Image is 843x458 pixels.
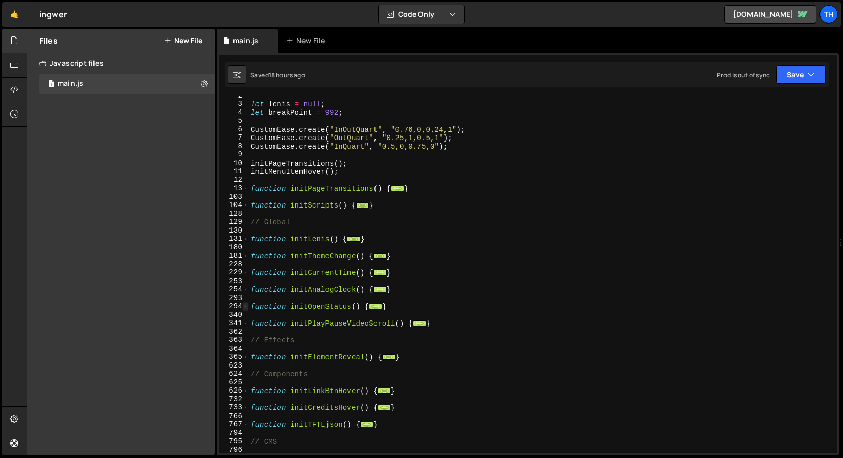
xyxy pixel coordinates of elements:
div: main.js [233,36,259,46]
div: 103 [219,193,249,201]
div: 8 [219,142,249,151]
span: ... [347,236,360,242]
div: 254 [219,285,249,294]
button: New File [164,37,202,45]
div: 794 [219,429,249,438]
div: 6 [219,125,249,134]
div: 129 [219,218,249,226]
div: main.js [58,79,83,88]
div: 733 [219,403,249,412]
div: 180 [219,243,249,252]
div: 253 [219,277,249,286]
div: 766 [219,412,249,421]
div: 128 [219,210,249,218]
span: ... [378,388,391,394]
div: 13 [219,184,249,193]
div: 341 [219,319,249,328]
div: 130 [219,226,249,235]
div: 131 [219,235,249,243]
div: 294 [219,302,249,311]
span: 1 [48,81,54,89]
div: 363 [219,336,249,345]
button: Save [776,65,826,84]
span: ... [382,354,395,360]
div: 293 [219,294,249,303]
div: New File [286,36,329,46]
div: 229 [219,268,249,277]
button: Code Only [379,5,464,24]
div: ingwer [39,8,67,20]
div: 796 [219,446,249,454]
a: [DOMAIN_NAME] [724,5,816,24]
div: 228 [219,260,249,269]
div: Javascript files [27,53,215,74]
div: 12 [219,176,249,185]
span: ... [356,202,369,208]
span: ... [369,304,382,309]
a: 🤙 [2,2,27,27]
div: 3 [219,100,249,108]
div: 626 [219,386,249,395]
div: 625 [219,378,249,387]
div: Prod is out of sync [717,71,770,79]
div: 365 [219,353,249,361]
span: ... [413,320,426,326]
div: 10 [219,159,249,168]
span: ... [360,422,373,427]
div: 795 [219,437,249,446]
div: 767 [219,420,249,429]
div: 340 [219,311,249,319]
h2: Files [39,35,58,47]
div: 624 [219,370,249,378]
div: 16346/44192.js [39,74,215,94]
div: 181 [219,251,249,260]
div: 9 [219,150,249,159]
div: 18 hours ago [269,71,305,79]
span: ... [378,405,391,410]
div: 623 [219,361,249,370]
div: 11 [219,167,249,176]
div: 5 [219,117,249,125]
span: ... [391,186,404,191]
span: ... [373,287,387,292]
div: 732 [219,395,249,404]
span: ... [373,253,387,259]
div: 362 [219,328,249,336]
a: Th [819,5,838,24]
div: 364 [219,345,249,353]
span: ... [373,270,387,276]
div: 104 [219,201,249,210]
div: 7 [219,133,249,142]
div: 4 [219,108,249,117]
div: Saved [250,71,305,79]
